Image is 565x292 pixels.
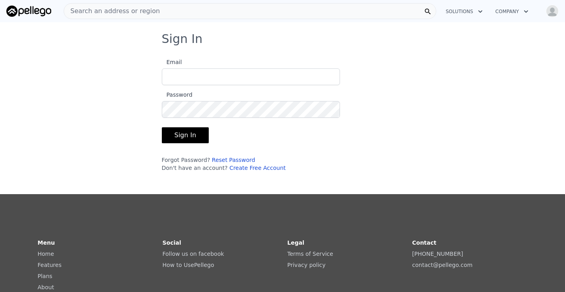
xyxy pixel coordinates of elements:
[38,251,54,257] a: Home
[162,156,340,172] div: Forgot Password? Don't have an account?
[38,262,62,268] a: Features
[546,5,559,18] img: avatar
[412,239,437,246] strong: Contact
[38,284,54,290] a: About
[412,251,463,257] a: [PHONE_NUMBER]
[162,127,209,143] button: Sign In
[162,101,340,118] input: Password
[412,262,473,268] a: contact@pellego.com
[38,239,55,246] strong: Menu
[38,273,52,279] a: Plans
[287,239,305,246] strong: Legal
[163,251,224,257] a: Follow us on facebook
[6,6,51,17] img: Pellego
[162,68,340,85] input: Email
[162,59,182,65] span: Email
[287,262,326,268] a: Privacy policy
[163,239,181,246] strong: Social
[162,91,192,98] span: Password
[489,4,535,19] button: Company
[163,262,214,268] a: How to UsePellego
[229,165,286,171] a: Create Free Account
[439,4,489,19] button: Solutions
[287,251,333,257] a: Terms of Service
[212,157,255,163] a: Reset Password
[64,6,160,16] span: Search an address or region
[162,32,404,46] h3: Sign In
